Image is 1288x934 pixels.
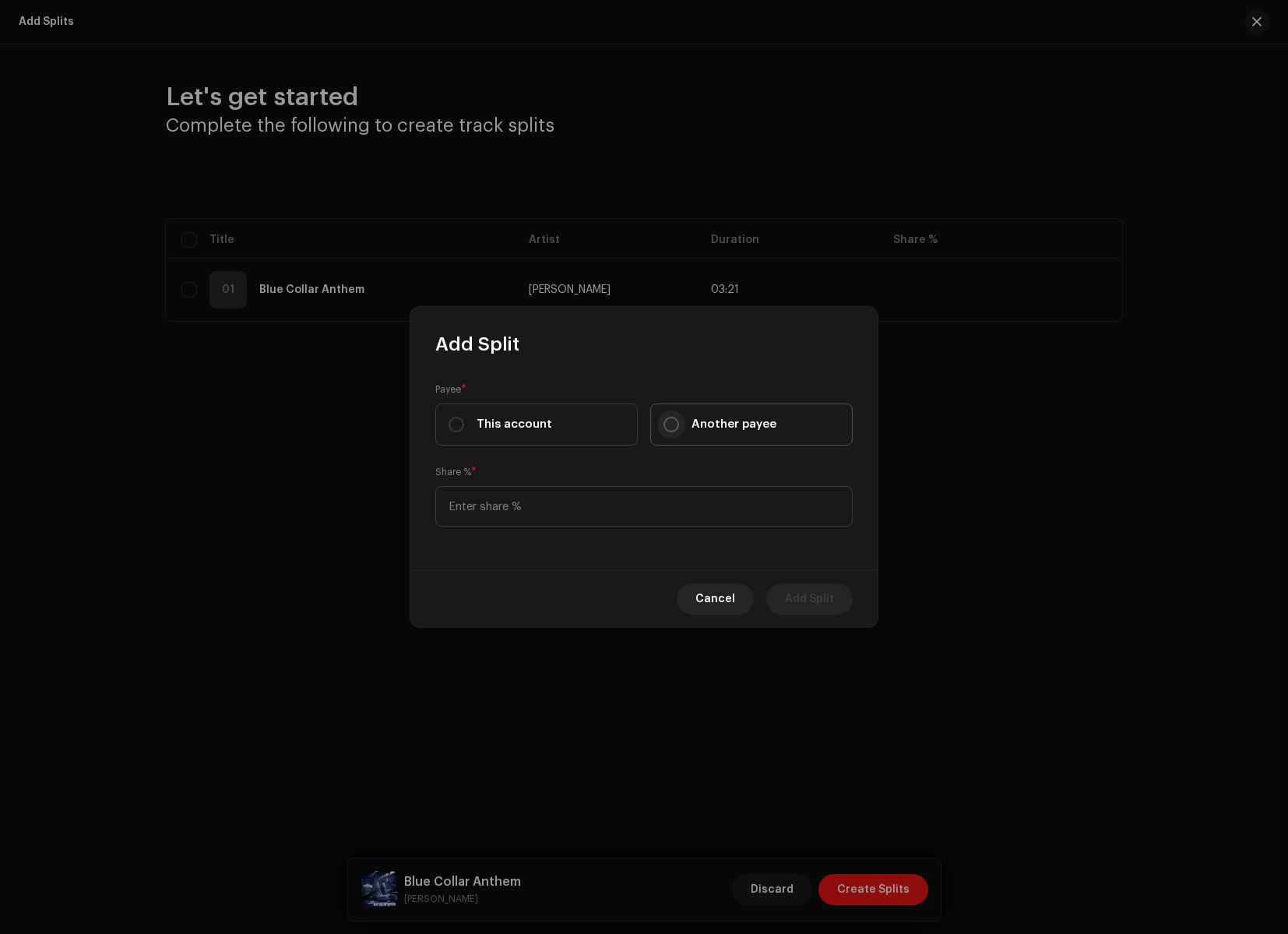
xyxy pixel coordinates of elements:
[785,583,834,615] span: Add Split
[435,464,471,480] small: Share %
[677,583,754,615] button: Cancel
[692,416,776,433] span: Another payee
[477,416,552,433] span: This account
[435,486,853,527] input: Enter share %
[766,583,853,615] button: Add Split
[695,583,735,615] span: Cancel
[435,332,519,357] span: Add Split
[435,382,461,397] small: Payee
